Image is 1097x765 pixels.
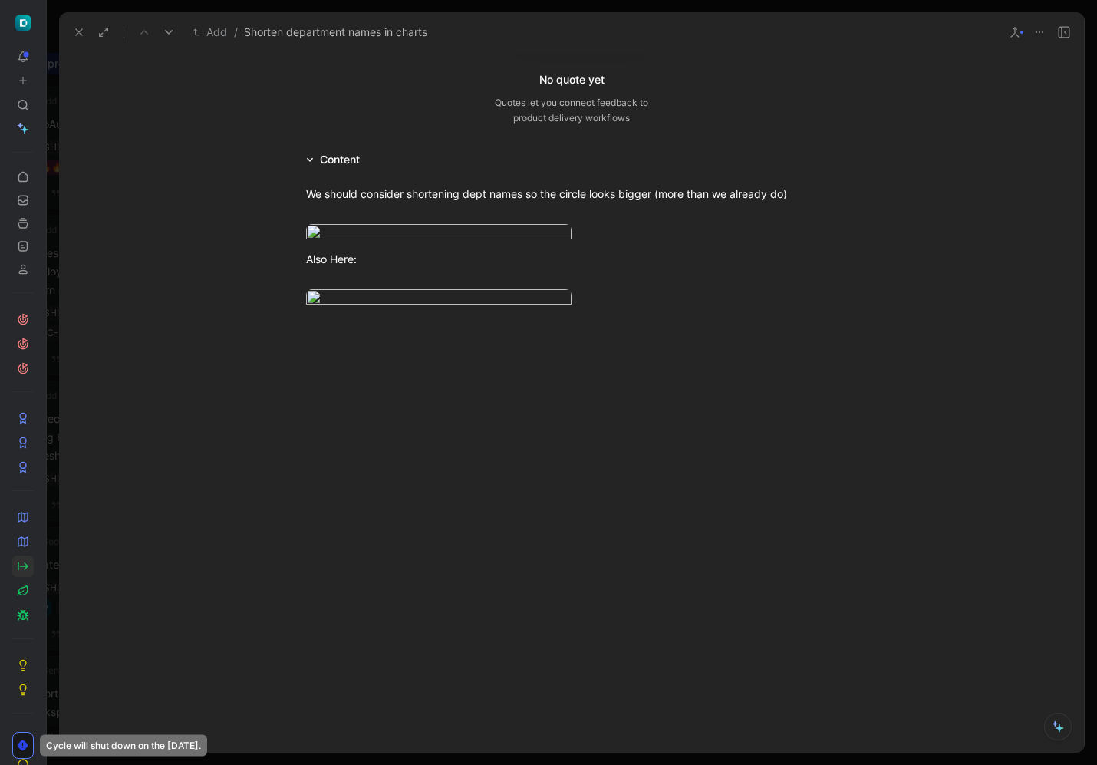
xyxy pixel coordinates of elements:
[189,23,231,41] button: Add
[306,289,572,310] img: image.png
[15,15,31,31] img: ShiftControl
[306,251,837,283] div: Also Here:
[539,71,605,89] div: No quote yet
[40,735,207,757] div: Cycle will shut down on the [DATE].
[306,186,837,218] div: We should consider shortening dept names so the circle looks bigger (more than we already do)
[320,150,360,169] div: Content
[306,224,572,245] img: image.png
[495,95,648,126] div: Quotes let you connect feedback to product delivery workflows
[234,23,238,41] span: /
[300,150,366,169] div: Content
[244,23,427,41] span: Shorten department names in charts
[12,12,34,34] button: ShiftControl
